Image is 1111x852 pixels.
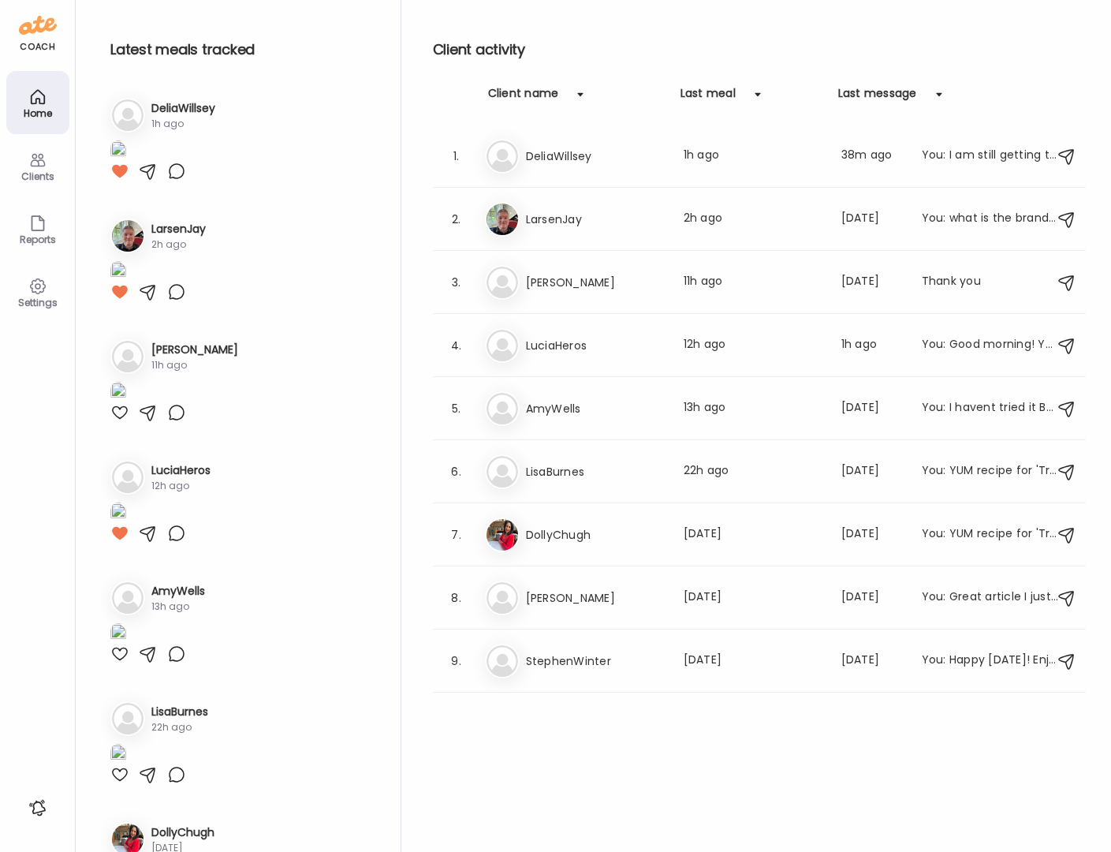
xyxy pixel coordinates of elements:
div: Client name [488,85,559,110]
div: 1h ago [841,336,903,355]
div: 12h ago [684,336,822,355]
div: Clients [9,171,66,181]
div: 5. [447,399,466,418]
div: You: Great article I just came across about food cravings and wanted to share: [URL][DOMAIN_NAME] [922,589,1061,607]
div: 13h ago [151,600,205,614]
div: [DATE] [841,652,903,671]
div: Last message [838,85,917,110]
div: [DATE] [841,462,903,481]
img: bg-avatar-default.svg [112,99,144,131]
h3: LisaBurnes [151,704,208,720]
div: [DATE] [841,589,903,607]
div: 22h ago [684,462,822,481]
div: You: I havent tried it BUT [PERSON_NAME] - one of our coaches just tried it and texted me that I ... [922,399,1061,418]
h3: DollyChugh [151,824,214,841]
div: 2h ago [684,210,822,229]
img: bg-avatar-default.svg [487,582,518,614]
div: coach [20,40,55,54]
h3: StephenWinter [526,652,665,671]
div: You: YUM recipe for 'Trendy Buffalo Chicken Cottage Cheese Wraps' [URL][DOMAIN_NAME] [922,525,1061,544]
h3: DollyChugh [526,525,665,544]
div: [DATE] [841,525,903,544]
h3: LarsenJay [151,221,206,237]
div: 1. [447,147,466,166]
div: [DATE] [841,273,903,292]
h2: Client activity [433,38,1086,62]
h3: DeliaWillsey [526,147,665,166]
div: Settings [9,297,66,308]
div: 38m ago [841,147,903,166]
div: [DATE] [684,652,822,671]
img: bg-avatar-default.svg [112,582,144,614]
div: Thank you [922,273,1061,292]
img: images%2FGHdhXm9jJtNQdLs9r9pbhWu10OF2%2Fqd0U6UyH1jI35MYXRSIS%2FQMckQnVJb6ZkEkchhWNt_1080 [110,140,126,162]
div: You: what is the brand? I cant see it in that photo - [922,210,1061,229]
img: bg-avatar-default.svg [487,140,518,172]
div: 11h ago [151,358,238,372]
img: bg-avatar-default.svg [487,267,518,298]
div: 3. [447,273,466,292]
div: 12h ago [151,479,211,493]
img: images%2F1qYfsqsWO6WAqm9xosSfiY0Hazg1%2F0yw74szGiL0EZBEKdFVI%2FnGN3c9dZ1d3rQUc9sm9J_1080 [110,503,126,524]
img: avatars%2FpQclOzuQ2uUyIuBETuyLXmhsmXz1 [112,220,144,252]
div: Last meal [680,85,736,110]
img: bg-avatar-default.svg [487,393,518,424]
div: 9. [447,652,466,671]
img: bg-avatar-default.svg [112,341,144,372]
h3: LarsenJay [526,210,665,229]
img: bg-avatar-default.svg [112,703,144,734]
h3: AmyWells [526,399,665,418]
div: 1h ago [151,117,215,131]
h3: [PERSON_NAME] [526,273,665,292]
div: [DATE] [684,525,822,544]
div: You: Happy [DATE]! Enjoy the weekend. Make the best possible choices in whatever fun comes your w... [922,652,1061,671]
div: 2. [447,210,466,229]
h3: [PERSON_NAME] [151,342,238,358]
h3: AmyWells [151,583,205,600]
h3: DeliaWillsey [151,100,215,117]
img: images%2F3EpIFRBJ9jV3DGfsxbnITPpyzT63%2F7dFJX0ZRhT4mdznIjAyi%2FyZxGxskzNRijrCfOz4UH_1080 [110,382,126,403]
img: avatars%2FpQclOzuQ2uUyIuBETuyLXmhsmXz1 [487,204,518,235]
h2: Latest meals tracked [110,38,375,62]
div: Home [9,108,66,118]
div: 11h ago [684,273,822,292]
div: 13h ago [684,399,822,418]
img: avatars%2FGYIBTSL7Z7MIVGVtWXnrcXKF6q82 [487,519,518,551]
img: bg-avatar-default.svg [487,456,518,488]
h3: LuciaHeros [526,336,665,355]
img: bg-avatar-default.svg [487,330,518,361]
div: Reports [9,234,66,245]
div: [DATE] [841,399,903,418]
div: 1h ago [684,147,822,166]
div: 6. [447,462,466,481]
div: 2h ago [151,237,206,252]
img: bg-avatar-default.svg [112,461,144,493]
img: ate [19,13,57,38]
h3: LuciaHeros [151,462,211,479]
div: 7. [447,525,466,544]
img: images%2FVeJUmU9xL5OtfHQnXXq9YpklFl83%2FmnZvOSs6qTvA8yvq8hY5%2FSgnEsKWwfO75rR8b55Z8_1080 [110,623,126,645]
img: images%2F14YwdST0zVTSBa9Pc02PT7cAhhp2%2FmtsGxpPgqNR4trYYjXO7%2Flno6UZ9ipTDH2BErDH6w_1080 [110,744,126,765]
div: You: Good morning! YOur weekend [MEDICAL_DATA] looked really stable. a few blips but they were na... [922,336,1061,355]
img: images%2FpQclOzuQ2uUyIuBETuyLXmhsmXz1%2FO1jiL5w0nD3FiMJUxIN8%2F8YY2wFou3pvgMOXCDTnM_1080 [110,261,126,282]
h3: [PERSON_NAME] [526,589,665,607]
div: You: I am still getting the overall info but knowing the exercises and correlating that with the ... [922,147,1061,166]
div: 4. [447,336,466,355]
div: You: YUM recipe for 'Trendy Buffalo Chicken Cottage Cheese Wraps' [URL][DOMAIN_NAME] [922,462,1061,481]
img: bg-avatar-default.svg [487,645,518,677]
div: 8. [447,589,466,607]
div: 22h ago [151,720,208,734]
div: [DATE] [684,589,822,607]
div: [DATE] [841,210,903,229]
h3: LisaBurnes [526,462,665,481]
